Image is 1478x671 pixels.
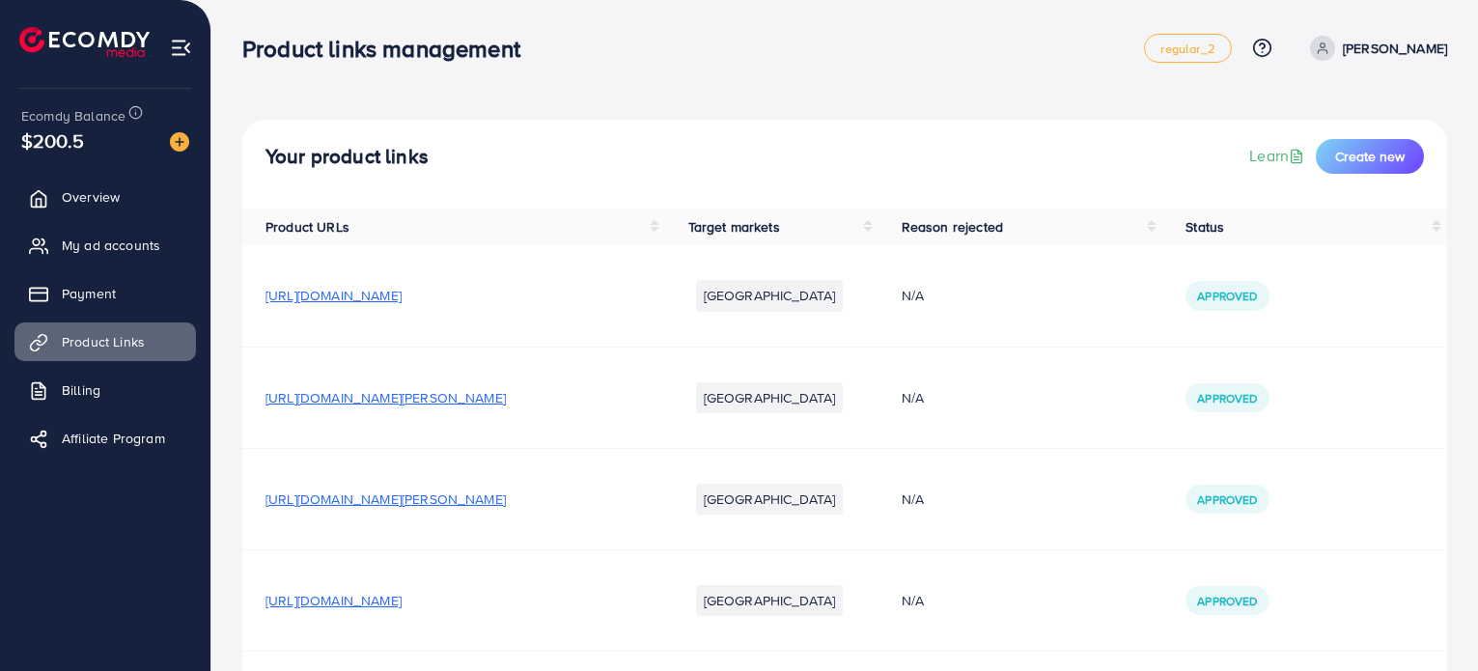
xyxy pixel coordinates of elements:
[902,489,924,509] span: N/A
[696,382,844,413] li: [GEOGRAPHIC_DATA]
[696,585,844,616] li: [GEOGRAPHIC_DATA]
[902,591,924,610] span: N/A
[1249,145,1308,167] a: Learn
[19,27,150,57] img: logo
[696,280,844,311] li: [GEOGRAPHIC_DATA]
[170,132,189,152] img: image
[14,322,196,361] a: Product Links
[242,35,536,63] h3: Product links management
[1197,390,1257,406] span: Approved
[1335,147,1405,166] span: Create new
[14,178,196,216] a: Overview
[62,284,116,303] span: Payment
[688,217,780,237] span: Target markets
[62,187,120,207] span: Overview
[265,591,402,610] span: [URL][DOMAIN_NAME]
[1144,34,1231,63] a: regular_2
[265,217,349,237] span: Product URLs
[1160,42,1214,55] span: regular_2
[1185,217,1224,237] span: Status
[1343,37,1447,60] p: [PERSON_NAME]
[902,217,1003,237] span: Reason rejected
[62,429,165,448] span: Affiliate Program
[21,106,125,126] span: Ecomdy Balance
[1197,491,1257,508] span: Approved
[1197,593,1257,609] span: Approved
[902,388,924,407] span: N/A
[696,484,844,515] li: [GEOGRAPHIC_DATA]
[1302,36,1447,61] a: [PERSON_NAME]
[265,286,402,305] span: [URL][DOMAIN_NAME]
[14,371,196,409] a: Billing
[902,286,924,305] span: N/A
[62,236,160,255] span: My ad accounts
[265,489,506,509] span: [URL][DOMAIN_NAME][PERSON_NAME]
[14,274,196,313] a: Payment
[265,388,506,407] span: [URL][DOMAIN_NAME][PERSON_NAME]
[1197,288,1257,304] span: Approved
[170,37,192,59] img: menu
[1316,139,1424,174] button: Create new
[62,380,100,400] span: Billing
[265,145,429,169] h4: Your product links
[62,332,145,351] span: Product Links
[21,126,84,154] span: $200.5
[14,419,196,458] a: Affiliate Program
[14,226,196,265] a: My ad accounts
